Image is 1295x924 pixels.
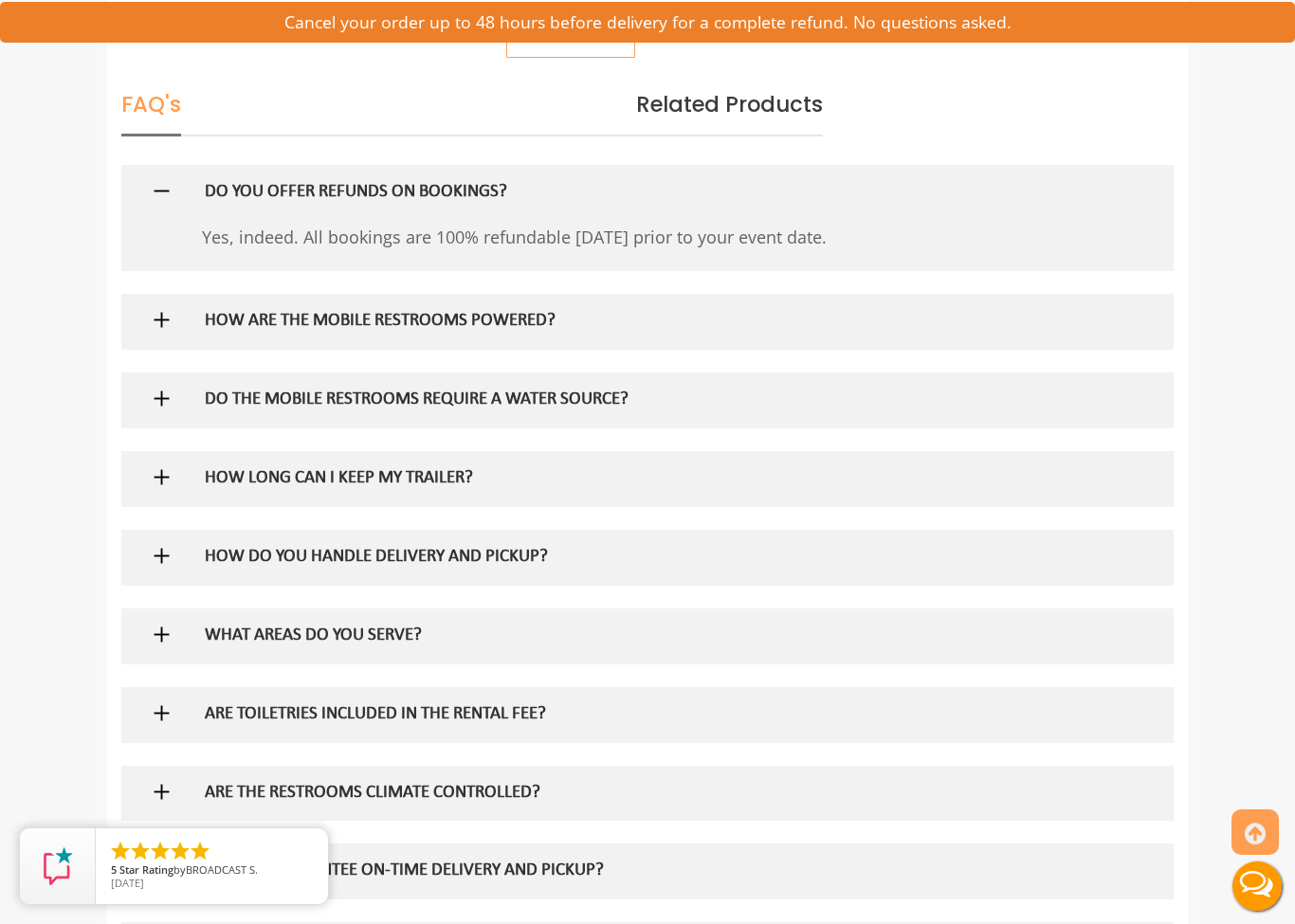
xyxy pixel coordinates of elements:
[150,623,173,646] img: plus icon sign
[111,864,313,878] span: by
[189,840,211,862] li: 
[205,390,1030,410] h5: DO THE MOBILE RESTROOMS REQUIRE A WATER SOURCE?
[491,27,635,45] a: Download pdf
[150,701,173,725] img: plus icon sign
[150,465,173,489] img: plus icon sign
[202,220,1060,254] p: Yes, indeed. All bookings are 100% refundable [DATE] prior to your event date.
[205,861,1030,881] h5: DO YOU GUARANTEE ON-TIME DELIVERY AND PICKUP?
[186,862,258,877] span: BROADCAST S.
[109,840,132,862] li: 
[169,840,192,862] li: 
[205,626,1030,646] h5: WHAT AREAS DO YOU SERVE?
[121,89,181,136] span: FAQ's
[205,183,1030,203] h5: DO YOU OFFER REFUNDS ON BOOKINGS?
[39,847,77,885] img: Review Rating
[119,862,173,877] span: Star Rating
[205,784,1030,804] h5: ARE THE RESTROOMS CLIMATE CONTROLLED?
[205,469,1030,489] h5: HOW LONG CAN I KEEP MY TRAILER?
[150,544,173,568] img: plus icon sign
[1219,848,1295,924] button: Live Chat
[205,705,1030,725] h5: ARE TOILETRIES INCLUDED IN THE RENTAL FEE?
[150,308,173,332] img: plus icon sign
[149,840,172,862] li: 
[150,387,173,410] img: plus icon sign
[205,312,1030,332] h5: HOW ARE THE MOBILE RESTROOMS POWERED?
[636,89,823,119] span: Related Products
[111,876,144,890] span: [DATE]
[205,548,1030,568] h5: HOW DO YOU HANDLE DELIVERY AND PICKUP?
[129,840,152,862] li: 
[150,780,173,804] img: plus icon sign
[150,179,173,203] img: minus icon sign
[111,862,117,877] span: 5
